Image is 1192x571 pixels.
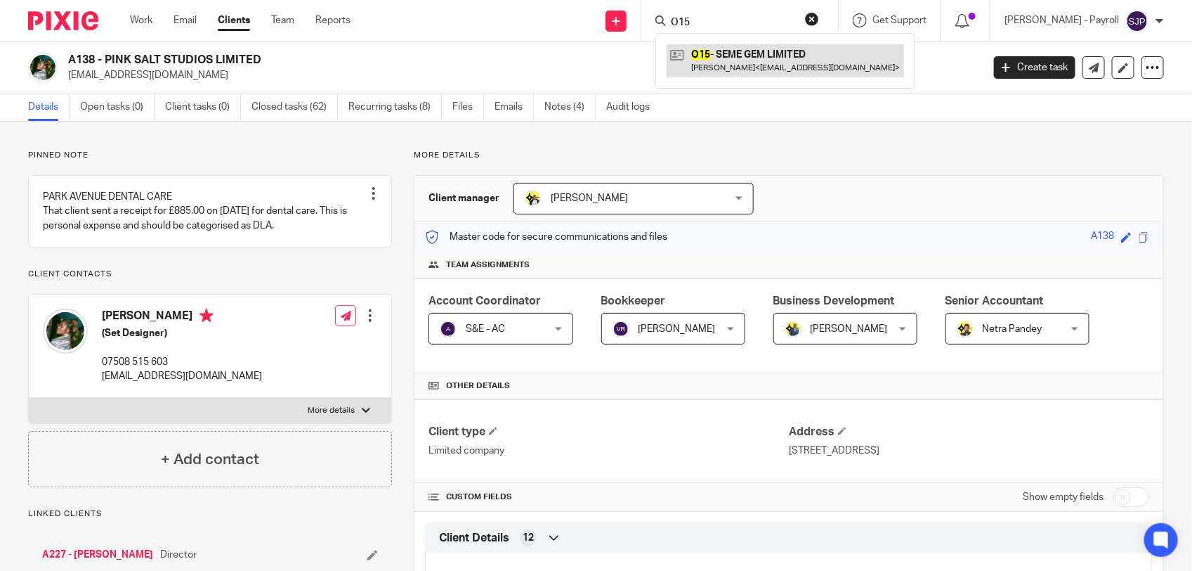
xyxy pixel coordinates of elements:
a: Open tasks (0) [80,94,155,121]
span: Business Development [773,295,895,307]
label: Show empty fields [1023,490,1103,504]
h4: CUSTOM FIELDS [428,492,789,503]
span: Other details [446,380,510,392]
a: Work [130,13,152,27]
span: S&E - AC [466,324,505,334]
a: Emails [495,94,534,121]
img: Pixie [28,11,98,30]
img: Jade%20Adeyemi.jpg [43,309,88,354]
span: Client Details [439,531,509,546]
a: Details [28,94,70,121]
p: [STREET_ADDRESS] [789,444,1149,458]
a: Recurring tasks (8) [348,94,442,121]
a: Closed tasks (62) [251,94,338,121]
span: Bookkeeper [601,295,666,307]
span: Get Support [872,15,926,25]
img: svg%3E [1126,10,1148,32]
img: Jade%20Adeyemi.jpg [28,53,58,82]
p: 07508 515 603 [102,355,262,369]
h5: (Set Designer) [102,326,262,340]
div: A138 [1091,229,1114,245]
a: Client tasks (0) [165,94,241,121]
a: Team [271,13,294,27]
input: Search [669,17,796,30]
img: Netra-New-Starbridge-Yellow.jpg [957,321,974,338]
p: Limited company [428,444,789,458]
span: [PERSON_NAME] [638,324,716,334]
a: Email [173,13,197,27]
a: Create task [994,56,1075,79]
i: Primary [199,309,214,323]
span: Team assignments [446,259,530,271]
a: Clients [218,13,250,27]
p: [EMAIL_ADDRESS][DOMAIN_NAME] [102,369,262,383]
span: 12 [523,531,534,545]
h2: A138 - PINK SALT STUDIOS LIMITED [68,53,792,68]
a: Files [452,94,484,121]
button: Clear [805,12,819,26]
h3: Client manager [428,191,499,205]
h4: Client type [428,425,789,440]
img: svg%3E [440,321,457,338]
h4: Address [789,425,1149,440]
span: Senior Accountant [945,295,1044,307]
img: Dennis-Starbridge.jpg [785,321,801,338]
p: [PERSON_NAME] - Payroll [1004,13,1119,27]
span: Netra Pandey [983,324,1042,334]
p: Pinned note [28,150,392,161]
p: [EMAIL_ADDRESS][DOMAIN_NAME] [68,68,973,82]
p: More details [308,405,355,416]
p: Client contacts [28,269,392,280]
p: Master code for secure communications and files [425,230,667,244]
img: svg%3E [613,321,629,338]
p: More details [414,150,1164,161]
a: Notes (4) [544,94,596,121]
span: Director [160,548,197,562]
a: Audit logs [606,94,660,121]
h4: [PERSON_NAME] [102,309,262,326]
a: Reports [315,13,351,27]
span: [PERSON_NAME] [551,193,628,203]
img: Carine-Starbridge.jpg [525,190,542,207]
span: [PERSON_NAME] [811,324,888,334]
h4: + Add contact [161,449,259,470]
span: Account Coordinator [428,295,541,307]
a: A227 - [PERSON_NAME] [42,548,153,562]
p: Linked clients [28,508,392,520]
